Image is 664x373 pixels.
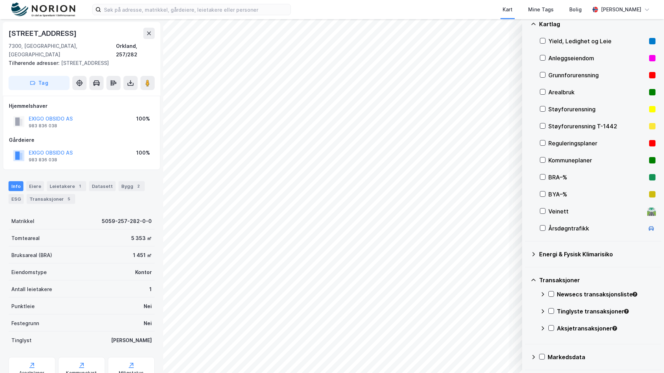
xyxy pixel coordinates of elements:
[11,251,52,260] div: Bruksareal (BRA)
[569,5,582,14] div: Bolig
[9,28,78,39] div: [STREET_ADDRESS]
[548,190,646,199] div: BYA–%
[9,102,154,110] div: Hjemmelshaver
[557,290,655,299] div: Newsecs transaksjonsliste
[131,234,152,243] div: 5 353 ㎡
[136,115,150,123] div: 100%
[27,194,75,204] div: Transaksjoner
[136,149,150,157] div: 100%
[9,136,154,144] div: Gårdeiere
[133,251,152,260] div: 1 451 ㎡
[548,139,646,147] div: Reguleringsplaner
[11,234,40,243] div: Tomteareal
[118,181,145,191] div: Bygg
[29,123,57,129] div: 983 836 038
[116,42,155,59] div: Orkland, 257/282
[548,122,646,130] div: Støyforurensning T-1442
[557,324,655,333] div: Aksjetransaksjoner
[548,54,646,62] div: Anleggseiendom
[9,60,61,66] span: Tilhørende adresser:
[539,20,655,28] div: Kartlag
[548,88,646,96] div: Arealbruk
[9,59,149,67] div: [STREET_ADDRESS]
[557,307,655,316] div: Tinglyste transaksjoner
[548,173,646,182] div: BRA–%
[548,156,646,165] div: Kommuneplaner
[76,183,83,190] div: 1
[65,195,72,202] div: 5
[11,217,34,226] div: Matrikkel
[11,285,52,294] div: Antall leietakere
[601,5,641,14] div: [PERSON_NAME]
[144,302,152,311] div: Nei
[548,207,644,216] div: Veinett
[548,37,646,45] div: Yield, Ledighet og Leie
[11,268,47,277] div: Eiendomstype
[629,339,664,373] div: Kontrollprogram for chat
[548,105,646,113] div: Støyforurensning
[111,336,152,345] div: [PERSON_NAME]
[149,285,152,294] div: 1
[9,194,24,204] div: ESG
[29,157,57,163] div: 983 836 038
[539,250,655,258] div: Energi & Fysisk Klimarisiko
[623,308,630,314] div: Tooltip anchor
[101,4,290,15] input: Søk på adresse, matrikkel, gårdeiere, leietakere eller personer
[135,268,152,277] div: Kontor
[647,207,656,216] div: 🛣️
[548,71,646,79] div: Grunnforurensning
[548,353,655,361] div: Markedsdata
[632,291,638,297] div: Tooltip anchor
[11,319,39,328] div: Festegrunn
[135,183,142,190] div: 2
[9,181,23,191] div: Info
[11,302,35,311] div: Punktleie
[102,217,152,226] div: 5059-257-282-0-0
[11,336,32,345] div: Tinglyst
[503,5,513,14] div: Kart
[539,276,655,284] div: Transaksjoner
[9,42,116,59] div: 7300, [GEOGRAPHIC_DATA], [GEOGRAPHIC_DATA]
[26,181,44,191] div: Eiere
[528,5,554,14] div: Mine Tags
[11,2,75,17] img: norion-logo.80e7a08dc31c2e691866.png
[9,76,70,90] button: Tag
[144,319,152,328] div: Nei
[612,325,618,332] div: Tooltip anchor
[89,181,116,191] div: Datasett
[548,224,644,233] div: Årsdøgntrafikk
[629,339,664,373] iframe: Chat Widget
[47,181,86,191] div: Leietakere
